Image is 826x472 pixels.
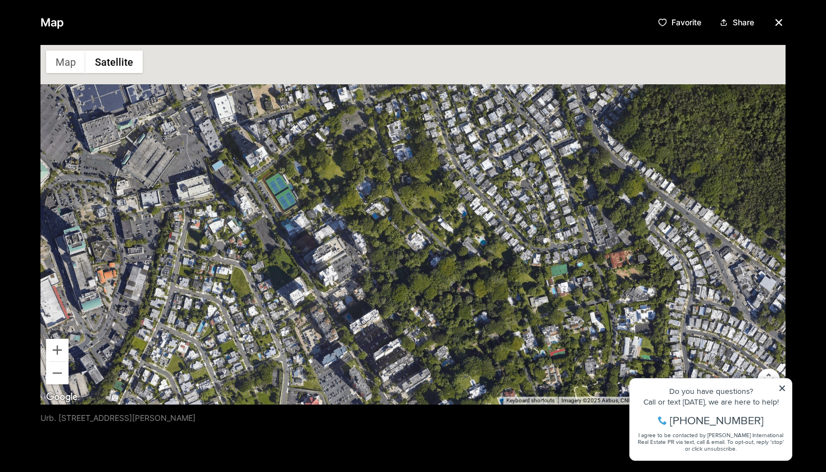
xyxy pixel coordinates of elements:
button: Show satellite imagery [85,51,143,73]
button: Keyboard shortcuts [506,397,555,405]
p: Share [733,18,754,27]
p: Urb. [STREET_ADDRESS][PERSON_NAME] [40,414,196,423]
span: [PHONE_NUMBER] [46,53,140,64]
button: Favorite [653,13,706,31]
a: Open this area in Google Maps (opens a new window) [43,390,80,405]
p: Map [40,11,64,34]
button: Zoom in [46,339,69,361]
div: Do you have questions? [12,25,162,33]
button: Map camera controls [757,369,780,391]
p: Favorite [671,18,701,27]
img: Google [43,390,80,405]
button: Share [715,13,759,31]
button: Show street map [46,51,85,73]
span: Imagery ©2025 Airbus, CNES / Airbus, Maxar Technologies [561,397,708,403]
div: Call or text [DATE], we are here to help! [12,36,162,44]
a: Report a map error [737,397,782,403]
a: Terms (opens in new tab) [715,397,730,403]
span: I agree to be contacted by [PERSON_NAME] International Real Estate PR via text, call & email. To ... [14,69,160,90]
button: Zoom out [46,362,69,384]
